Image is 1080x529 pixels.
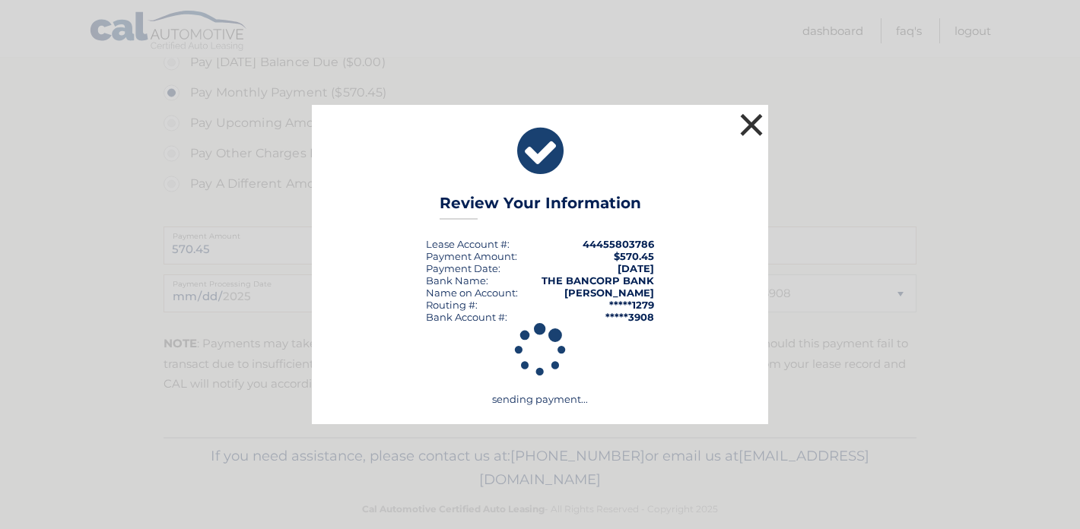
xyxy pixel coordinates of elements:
div: Payment Amount: [426,250,517,262]
span: $570.45 [614,250,654,262]
span: Payment Date [426,262,498,274]
strong: THE BANCORP BANK [542,274,654,287]
div: Bank Name: [426,274,488,287]
div: Routing #: [426,299,478,311]
strong: [PERSON_NAME] [564,287,654,299]
span: [DATE] [618,262,654,274]
strong: 44455803786 [583,238,654,250]
div: : [426,262,500,274]
div: sending payment... [331,323,749,405]
button: × [736,109,767,140]
div: Lease Account #: [426,238,510,250]
div: Name on Account: [426,287,518,299]
h3: Review Your Information [440,194,641,220]
div: Bank Account #: [426,311,507,323]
